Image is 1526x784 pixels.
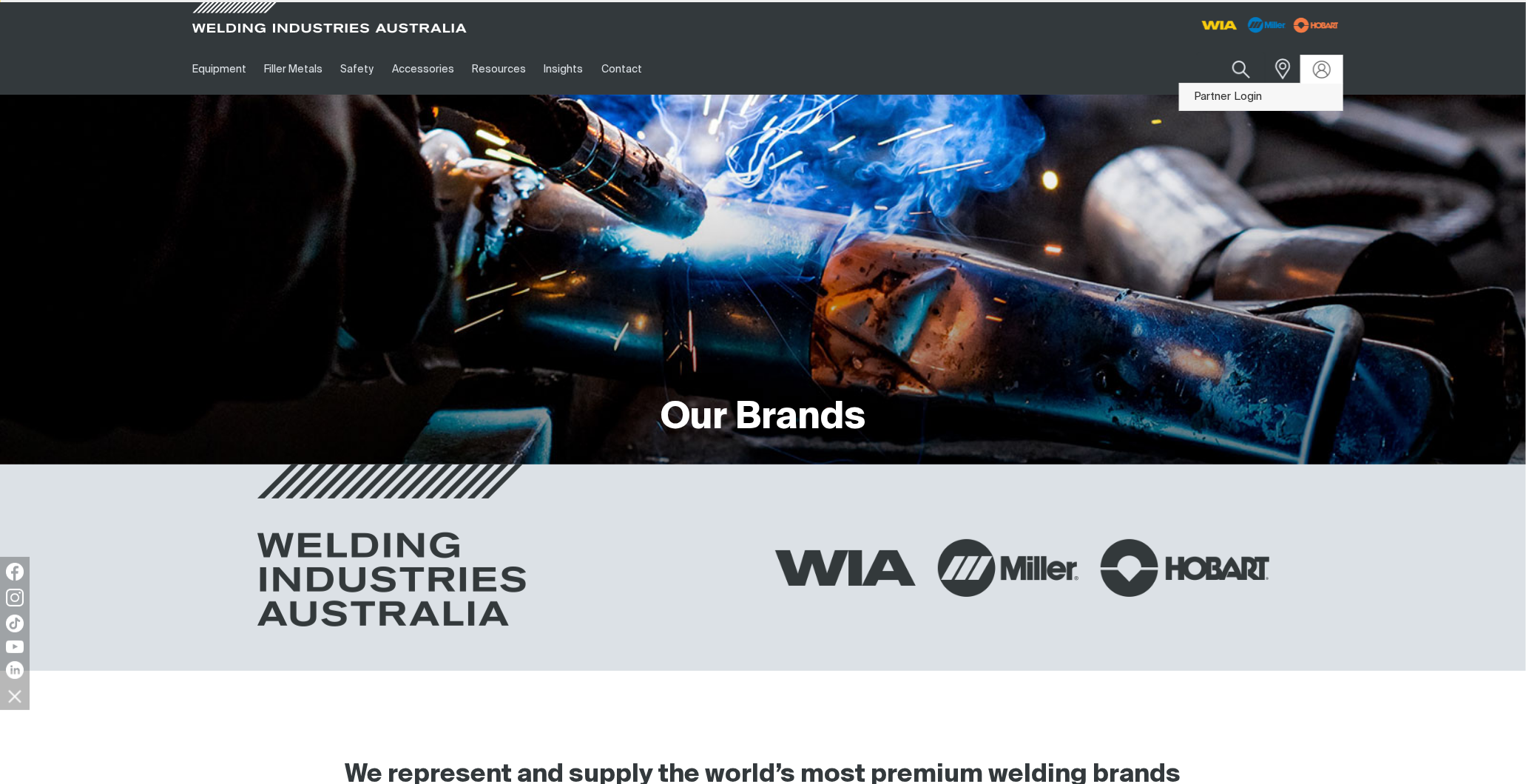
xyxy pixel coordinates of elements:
nav: Main [183,44,1053,95]
a: Contact [592,44,651,95]
input: Product name or item number... [1197,52,1266,87]
a: Resources [463,44,535,95]
img: YouTube [6,641,24,653]
img: Hobart [1101,539,1269,597]
img: LinkedIn [6,661,24,679]
img: hide socials [2,683,27,709]
a: Equipment [183,44,255,95]
img: Instagram [6,589,24,606]
img: TikTok [6,615,24,632]
button: Search products [1216,52,1266,87]
a: Filler Metals [255,44,331,95]
h1: Our Brands [661,394,865,442]
a: Partner Login [1180,84,1343,111]
img: Welding Industries Australia [257,464,526,626]
img: Miller [938,539,1078,597]
a: Safety [331,44,382,95]
img: Facebook [6,563,24,581]
a: Accessories [383,44,463,95]
img: miller [1289,14,1343,36]
img: WIA [775,550,916,586]
a: Insights [535,44,592,95]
